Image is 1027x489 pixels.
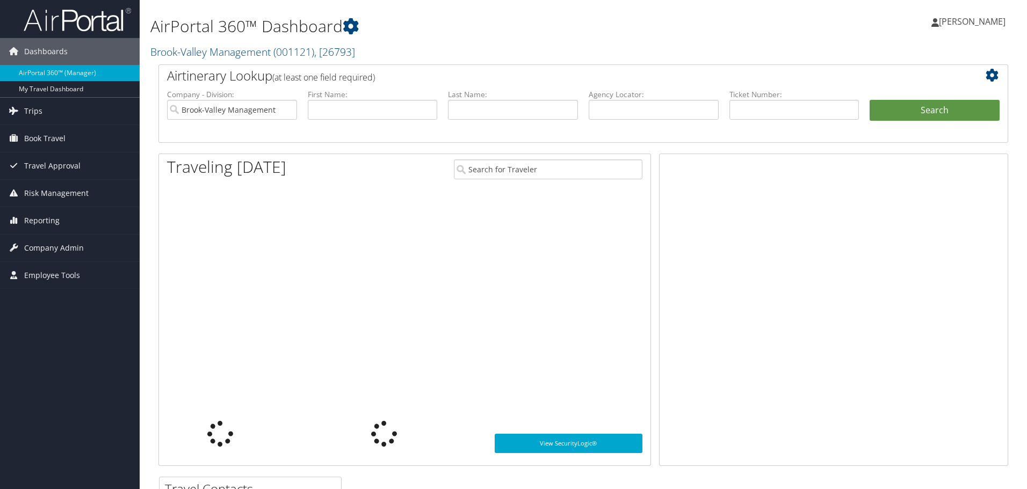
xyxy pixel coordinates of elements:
[150,45,355,59] a: Brook-Valley Management
[150,15,728,38] h1: AirPortal 360™ Dashboard
[273,45,314,59] span: ( 001121 )
[24,207,60,234] span: Reporting
[448,89,578,100] label: Last Name:
[939,16,1006,27] span: [PERSON_NAME]
[24,125,66,152] span: Book Travel
[931,5,1016,38] a: [PERSON_NAME]
[24,235,84,261] span: Company Admin
[495,434,642,453] a: View SecurityLogic®
[24,38,68,65] span: Dashboards
[589,89,719,100] label: Agency Locator:
[729,89,859,100] label: Ticket Number:
[24,262,80,289] span: Employee Tools
[24,7,131,32] img: airportal-logo.png
[24,152,81,179] span: Travel Approval
[308,89,438,100] label: First Name:
[167,156,286,178] h1: Traveling [DATE]
[454,159,642,179] input: Search for Traveler
[167,67,929,85] h2: Airtinerary Lookup
[870,100,1000,121] button: Search
[24,98,42,125] span: Trips
[314,45,355,59] span: , [ 26793 ]
[272,71,375,83] span: (at least one field required)
[167,89,297,100] label: Company - Division:
[24,180,89,207] span: Risk Management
